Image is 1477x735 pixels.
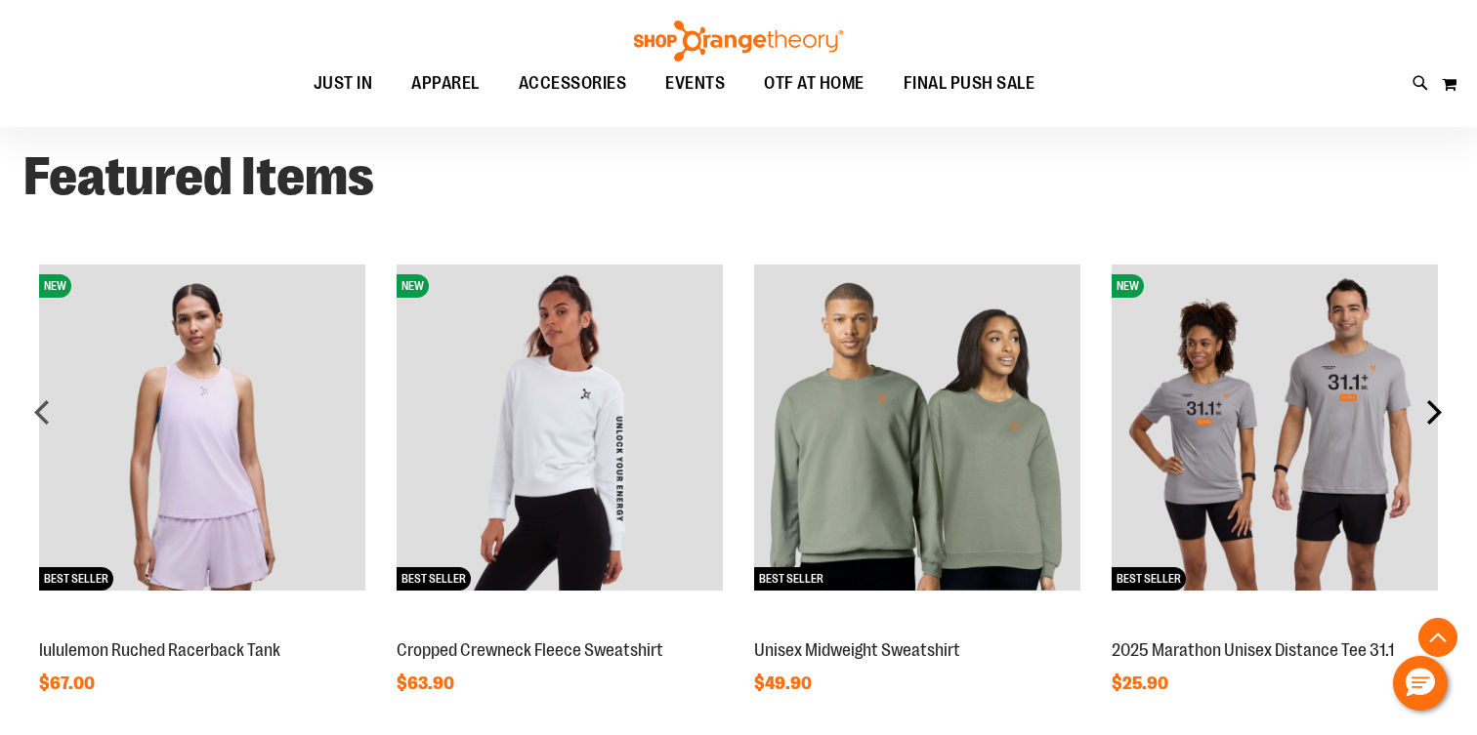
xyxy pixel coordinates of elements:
[397,265,723,591] img: Cropped Crewneck Fleece Sweatshirt
[1112,674,1171,693] span: $25.90
[904,61,1035,105] span: FINAL PUSH SALE
[665,61,725,105] span: EVENTS
[499,61,647,106] a: ACCESSORIES
[764,61,865,105] span: OTF AT HOME
[397,674,457,693] span: $63.90
[631,20,846,61] img: Shop Orangetheory
[754,265,1080,591] img: Unisex Midweight Sweatshirt
[884,61,1055,106] a: FINAL PUSH SALE
[744,61,884,106] a: OTF AT HOME
[1393,656,1448,711] button: Hello, have a question? Let’s chat.
[519,61,627,105] span: ACCESSORIES
[646,61,744,106] a: EVENTS
[411,61,480,105] span: APPAREL
[23,146,374,207] strong: Featured Items
[39,274,71,298] span: NEW
[1112,274,1144,298] span: NEW
[1112,567,1186,591] span: BEST SELLER
[1418,618,1457,657] button: Back To Top
[1112,265,1438,591] img: 2025 Marathon Unisex Distance Tee 31.1
[1112,640,1394,660] a: 2025 Marathon Unisex Distance Tee 31.1
[397,274,429,298] span: NEW
[754,674,815,693] span: $49.90
[39,567,113,591] span: BEST SELLER
[397,619,723,634] a: Cropped Crewneck Fleece SweatshirtNEWBEST SELLER
[294,61,393,106] a: JUST IN
[23,392,63,431] div: prev
[392,61,499,106] a: APPAREL
[1112,619,1438,634] a: 2025 Marathon Unisex Distance Tee 31.1NEWBEST SELLER
[1414,392,1454,431] div: next
[397,640,663,660] a: Cropped Crewneck Fleece Sweatshirt
[39,640,280,660] a: lululemon Ruched Racerback Tank
[39,674,98,693] span: $67.00
[754,640,960,660] a: Unisex Midweight Sweatshirt
[754,567,828,591] span: BEST SELLER
[754,619,1080,634] a: Unisex Midweight SweatshirtBEST SELLER
[397,567,471,591] span: BEST SELLER
[39,265,365,591] img: lululemon Ruched Racerback Tank
[39,619,365,634] a: lululemon Ruched Racerback TankNEWBEST SELLER
[314,61,373,105] span: JUST IN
